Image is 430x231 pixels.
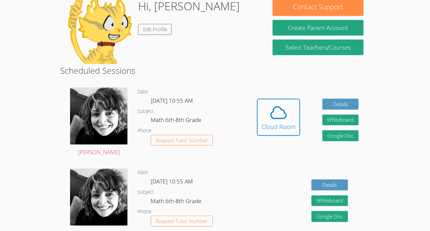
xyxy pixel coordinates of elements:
[137,188,154,196] dt: Subject
[257,99,300,136] button: Cloud Room
[273,20,363,36] button: Create Parent Account
[151,216,213,227] button: Request Tutor Number
[311,211,348,222] a: Google Doc
[156,219,208,224] span: Request Tutor Number
[273,40,363,55] a: Select Teachers/Courses
[70,169,128,226] img: avatar.png
[137,169,148,177] dt: Date
[151,177,193,185] span: [DATE] 10:55 AM
[151,135,213,146] button: Request Tutor Number
[311,179,348,190] a: Details
[262,122,296,131] div: Cloud Room
[156,138,208,143] span: Request Tutor Number
[311,195,348,206] button: Whiteboard
[151,115,203,127] dd: Math 6th-8th Grade
[322,99,359,110] a: Details
[137,127,151,135] dt: Phone
[322,130,359,141] a: Google Doc
[137,107,154,116] dt: Subject
[137,88,148,96] dt: Date
[138,24,172,35] a: Edit Profile
[70,87,128,145] img: avatar.png
[322,115,359,126] button: Whiteboard
[151,97,193,104] span: [DATE] 10:55 AM
[151,196,203,208] dd: Math 6th-8th Grade
[60,64,370,77] h2: Scheduled Sessions
[137,208,151,216] dt: Phone
[70,87,128,157] a: [PERSON_NAME]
